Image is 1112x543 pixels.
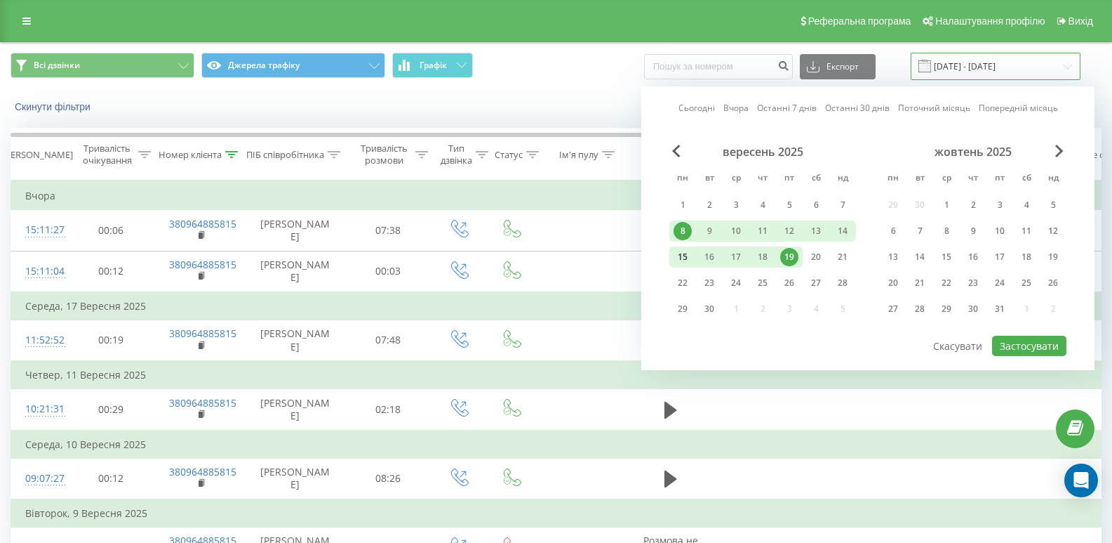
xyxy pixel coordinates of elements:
[749,247,776,268] div: чт 18 вер 2025 р.
[344,389,432,431] td: 02:18
[67,389,155,431] td: 00:29
[1017,222,1036,240] div: 11
[911,248,929,266] div: 14
[559,149,598,161] div: Ім'я пулу
[963,169,984,190] abbr: четвер
[991,222,1009,240] div: 10
[1043,169,1064,190] abbr: неділя
[672,145,681,157] span: Previous Month
[807,274,825,292] div: 27
[757,101,817,115] a: Останні 7 днів
[1044,248,1062,266] div: 19
[749,195,776,216] div: чт 4 вер 2025 р.
[669,247,696,268] div: пн 15 вер 2025 р.
[911,222,929,240] div: 7
[644,54,793,79] input: Пошук за номером
[11,53,194,78] button: Всі дзвінки
[986,247,1013,268] div: пт 17 жовт 2025 р.
[933,273,960,294] div: ср 22 жовт 2025 р.
[246,389,344,431] td: [PERSON_NAME]
[911,274,929,292] div: 21
[807,196,825,214] div: 6
[246,210,344,251] td: [PERSON_NAME]
[960,247,986,268] div: чт 16 жовт 2025 р.
[246,458,344,499] td: [PERSON_NAME]
[669,299,696,320] div: пн 29 вер 2025 р.
[674,222,692,240] div: 8
[776,273,803,294] div: пт 26 вер 2025 р.
[964,274,982,292] div: 23
[1069,15,1093,27] span: Вихід
[986,299,1013,320] div: пт 31 жовт 2025 р.
[723,195,749,216] div: ср 3 вер 2025 р.
[749,273,776,294] div: чт 25 вер 2025 р.
[1017,274,1036,292] div: 25
[883,169,904,190] abbr: понеділок
[34,60,80,71] span: Всі дзвінки
[67,320,155,361] td: 00:19
[420,60,447,70] span: Графік
[753,196,772,214] div: 4
[356,143,412,166] div: Тривалість розмови
[2,149,73,161] div: [PERSON_NAME]
[696,195,723,216] div: вт 2 вер 2025 р.
[753,222,772,240] div: 11
[700,274,718,292] div: 23
[906,273,933,294] div: вт 21 жовт 2025 р.
[727,274,745,292] div: 24
[11,100,98,113] button: Скинути фільтри
[991,300,1009,318] div: 31
[780,274,798,292] div: 26
[25,465,53,492] div: 09:07:27
[803,195,829,216] div: сб 6 вер 2025 р.
[991,196,1009,214] div: 3
[880,145,1066,159] div: жовтень 2025
[906,221,933,242] div: вт 7 жовт 2025 р.
[753,274,772,292] div: 25
[696,221,723,242] div: вт 9 вер 2025 р.
[672,169,693,190] abbr: понеділок
[805,169,826,190] abbr: субота
[991,248,1009,266] div: 17
[67,210,155,251] td: 00:06
[825,101,890,115] a: Останні 30 днів
[829,221,856,242] div: нд 14 вер 2025 р.
[1013,247,1040,268] div: сб 18 жовт 2025 р.
[674,300,692,318] div: 29
[1013,221,1040,242] div: сб 11 жовт 2025 р.
[933,221,960,242] div: ср 8 жовт 2025 р.
[1013,195,1040,216] div: сб 4 жовт 2025 р.
[169,465,236,478] a: 380964885815
[700,222,718,240] div: 9
[169,217,236,230] a: 380964885815
[749,221,776,242] div: чт 11 вер 2025 р.
[986,221,1013,242] div: пт 10 жовт 2025 р.
[669,221,696,242] div: пн 8 вер 2025 р.
[991,274,1009,292] div: 24
[246,251,344,292] td: [PERSON_NAME]
[1044,196,1062,214] div: 5
[884,300,902,318] div: 27
[674,274,692,292] div: 22
[669,195,696,216] div: пн 1 вер 2025 р.
[986,273,1013,294] div: пт 24 жовт 2025 р.
[727,248,745,266] div: 17
[780,222,798,240] div: 12
[780,196,798,214] div: 5
[169,258,236,271] a: 380964885815
[441,143,472,166] div: Тип дзвінка
[25,327,53,354] div: 11:52:52
[1040,221,1066,242] div: нд 12 жовт 2025 р.
[964,248,982,266] div: 16
[696,273,723,294] div: вт 23 вер 2025 р.
[1013,273,1040,294] div: сб 25 жовт 2025 р.
[960,195,986,216] div: чт 2 жовт 2025 р.
[884,274,902,292] div: 20
[933,195,960,216] div: ср 1 жовт 2025 р.
[67,251,155,292] td: 00:12
[933,299,960,320] div: ср 29 жовт 2025 р.
[937,300,956,318] div: 29
[960,273,986,294] div: чт 23 жовт 2025 р.
[723,221,749,242] div: ср 10 вер 2025 р.
[779,169,800,190] abbr: п’ятниця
